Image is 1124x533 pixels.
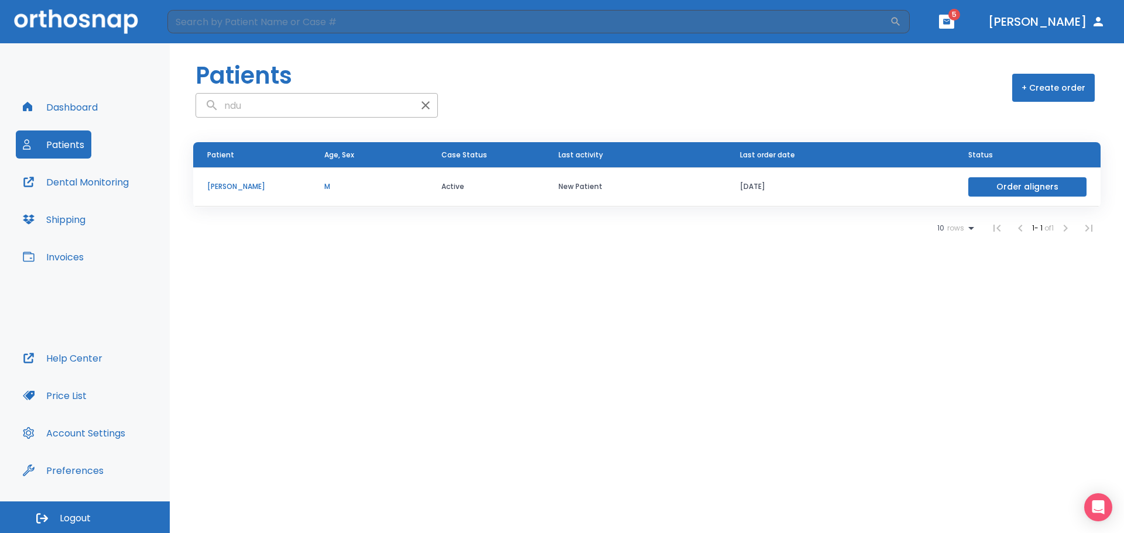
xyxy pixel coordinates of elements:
span: Age, Sex [324,150,354,160]
span: 10 [937,224,944,232]
span: Status [968,150,993,160]
button: Dashboard [16,93,105,121]
h1: Patients [196,58,292,93]
button: Patients [16,130,91,159]
span: Case Status [441,150,487,160]
div: Open Intercom Messenger [1084,493,1112,521]
input: Search by Patient Name or Case # [167,10,890,33]
span: 1 - 1 [1032,223,1044,233]
span: Last activity [558,150,603,160]
button: Dental Monitoring [16,168,136,196]
p: M [324,181,413,192]
td: [DATE] [726,167,954,207]
span: of 1 [1044,223,1054,233]
td: Active [427,167,544,207]
input: search [196,94,414,117]
span: Last order date [740,150,795,160]
button: Price List [16,381,94,410]
button: Account Settings [16,419,132,447]
button: Help Center [16,344,109,372]
span: Patient [207,150,234,160]
button: Order aligners [968,177,1087,197]
button: Preferences [16,456,111,484]
p: [PERSON_NAME] [207,181,296,192]
button: Shipping [16,205,92,233]
button: [PERSON_NAME] [983,11,1110,32]
button: Invoices [16,243,91,271]
img: Orthosnap [14,9,138,33]
span: 5 [948,9,960,20]
button: + Create order [1012,74,1095,102]
span: rows [944,224,964,232]
span: Logout [60,512,91,525]
td: New Patient [544,167,726,207]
